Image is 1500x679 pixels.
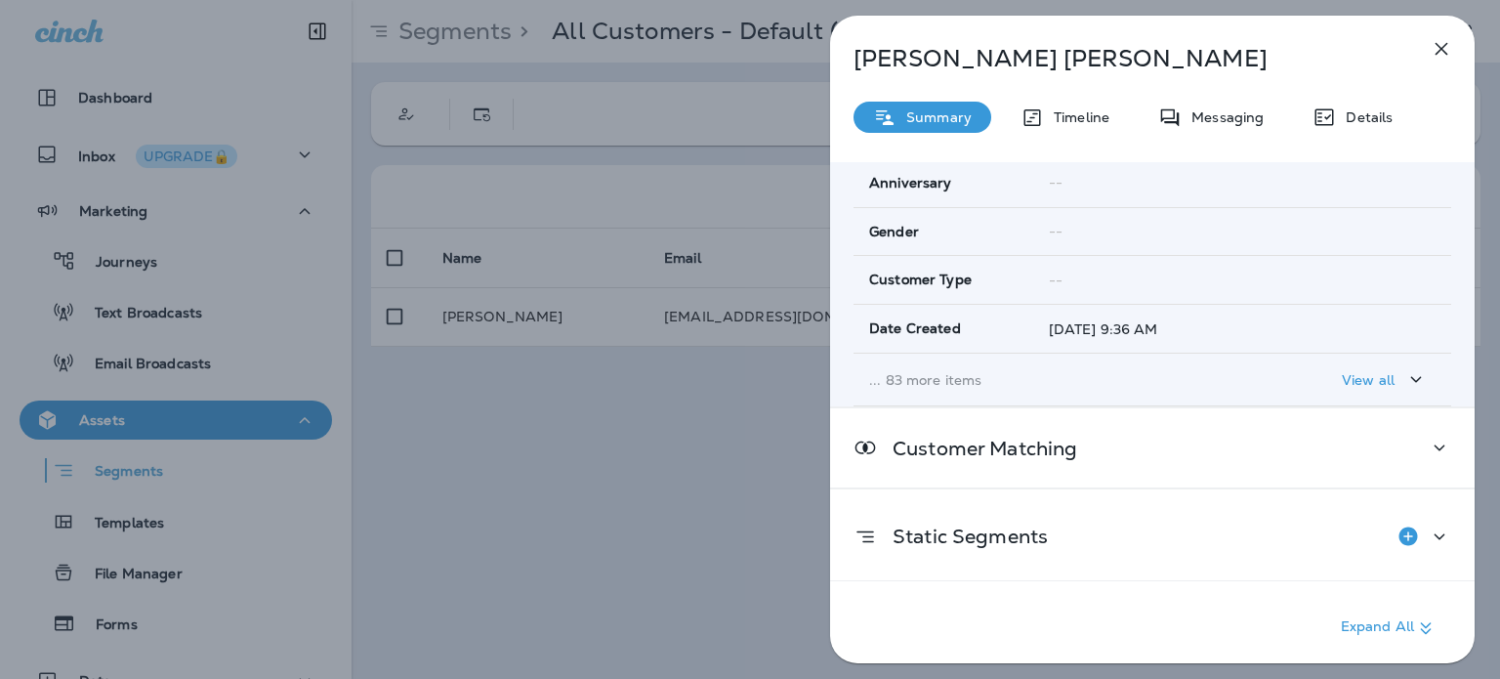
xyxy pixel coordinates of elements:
[1334,361,1436,398] button: View all
[896,109,972,125] p: Summary
[1049,272,1062,289] span: --
[1336,109,1393,125] p: Details
[877,529,1048,544] p: Static Segments
[877,441,1077,456] p: Customer Matching
[869,272,972,288] span: Customer Type
[1049,223,1062,240] span: --
[869,175,952,191] span: Anniversary
[869,320,961,337] span: Date Created
[1389,517,1428,556] button: Add to Static Segment
[1049,320,1158,338] span: [DATE] 9:36 AM
[1333,611,1445,646] button: Expand All
[869,372,1256,388] p: ... 83 more items
[1182,109,1264,125] p: Messaging
[1049,174,1062,191] span: --
[1044,109,1109,125] p: Timeline
[854,45,1387,72] p: [PERSON_NAME] [PERSON_NAME]
[1342,372,1395,388] p: View all
[1341,616,1437,640] p: Expand All
[869,224,919,240] span: Gender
